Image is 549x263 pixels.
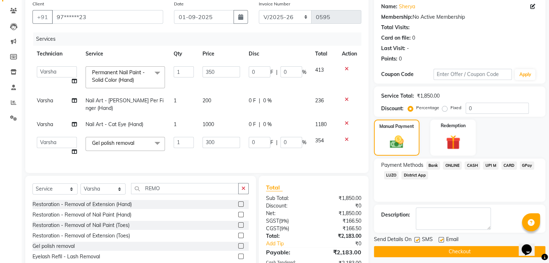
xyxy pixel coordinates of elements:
[32,201,132,208] div: Restoration - Removal of Extension (Hand)
[384,171,399,179] span: LUZO
[401,171,428,179] span: District App
[465,161,480,170] span: CASH
[379,123,414,130] label: Manual Payment
[315,67,324,73] span: 413
[266,184,283,191] span: Total
[381,3,397,10] div: Name:
[261,210,314,217] div: Net:
[263,97,272,104] span: 0 %
[259,121,260,128] span: |
[261,248,314,257] div: Payable:
[33,32,367,46] div: Services
[337,46,361,62] th: Action
[261,225,314,232] div: ( )
[433,69,512,80] input: Enter Offer / Coupon Code
[381,34,411,42] div: Card on file:
[443,161,462,170] span: ONLINE
[281,226,288,231] span: 9%
[314,195,367,202] div: ₹1,850.00
[381,161,423,169] span: Payment Methods
[261,232,314,240] div: Total:
[314,202,367,210] div: ₹0
[32,222,130,229] div: Restoration - Removal of Nail Paint (Toes)
[202,97,211,104] span: 200
[37,121,53,128] span: Varsha
[261,240,322,248] a: Add Tip
[244,46,311,62] th: Disc
[259,1,290,7] label: Invoice Number
[270,139,273,146] span: F
[37,97,53,104] span: Varsha
[131,183,239,194] input: Search or Scan
[32,1,44,7] label: Client
[202,121,214,128] span: 1000
[381,92,414,100] div: Service Total:
[263,121,272,128] span: 0 %
[32,253,100,260] div: Eyelash Refil - Lash Removal
[249,97,256,104] span: 0 F
[32,242,75,250] div: Gel polish removal
[280,218,287,224] span: 9%
[174,97,177,104] span: 1
[314,225,367,232] div: ₹166.50
[407,45,409,52] div: -
[441,133,465,151] img: _gift.svg
[441,122,466,129] label: Redemption
[261,195,314,202] div: Sub Total:
[385,134,408,150] img: _cash.svg
[422,236,433,245] span: SMS
[86,121,143,128] span: Nail Art - Cat Eye (Hand)
[302,139,306,146] span: %
[417,92,440,100] div: ₹1,850.00
[302,68,306,76] span: %
[412,34,415,42] div: 0
[446,236,458,245] span: Email
[276,139,278,146] span: |
[261,217,314,225] div: ( )
[315,97,324,104] span: 236
[81,46,169,62] th: Service
[86,97,164,111] span: Nail Art - [PERSON_NAME] Per Finger (Hand)
[198,46,244,62] th: Price
[450,104,461,111] label: Fixed
[520,161,535,170] span: GPay
[374,246,545,257] button: Checkout
[92,140,134,146] span: Gel polish removal
[249,121,256,128] span: 0 F
[426,161,440,170] span: Bank
[311,46,337,62] th: Total
[314,217,367,225] div: ₹166.50
[259,97,260,104] span: |
[315,137,324,144] span: 354
[32,211,131,219] div: Restoration - Removal of Nail Paint (Hand)
[270,68,273,76] span: F
[174,121,177,128] span: 1
[381,105,404,112] div: Discount:
[314,210,367,217] div: ₹1,850.00
[174,1,184,7] label: Date
[483,161,498,170] span: UPI M
[381,45,405,52] div: Last Visit:
[381,13,413,21] div: Membership:
[314,248,367,257] div: ₹2,183.00
[381,24,410,31] div: Total Visits:
[515,69,535,80] button: Apply
[92,69,145,83] span: Permanent Nail Paint - Solid Color (Hand)
[519,234,542,256] iframe: chat widget
[381,55,397,63] div: Points:
[381,211,410,219] div: Description:
[399,55,402,63] div: 0
[169,46,199,62] th: Qty
[52,10,163,24] input: Search by Name/Mobile/Email/Code
[134,140,138,146] a: x
[399,3,415,10] a: Sherya
[501,161,517,170] span: CARD
[266,225,279,232] span: CGST
[276,68,278,76] span: |
[381,71,433,78] div: Coupon Code
[314,232,367,240] div: ₹2,183.00
[315,121,327,128] span: 1180
[322,240,366,248] div: ₹0
[416,104,439,111] label: Percentage
[381,13,538,21] div: No Active Membership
